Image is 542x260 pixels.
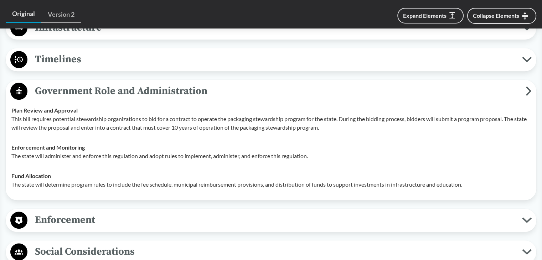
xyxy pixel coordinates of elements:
strong: Fund Allocation [11,172,51,179]
button: Timelines [8,51,534,69]
p: The state will administer and enforce this regulation and adopt rules to implement, administer, a... [11,152,531,160]
span: Timelines [27,51,522,67]
button: Government Role and Administration [8,82,534,100]
span: Social Considerations [27,244,522,260]
strong: Enforcement and Monitoring [11,144,85,151]
button: Collapse Elements [467,8,536,24]
a: Original [6,6,41,23]
p: The state will determine program rules to include the fee schedule, municipal reimbursement provi... [11,180,531,189]
span: Enforcement [27,212,522,228]
button: Expand Elements [397,8,464,24]
span: Government Role and Administration [27,83,526,99]
a: Version 2 [41,6,81,23]
strong: Plan Review and Approval [11,107,78,114]
button: Enforcement [8,211,534,229]
p: This bill requires potential stewardship organizations to bid for a contract to operate the packa... [11,115,531,132]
